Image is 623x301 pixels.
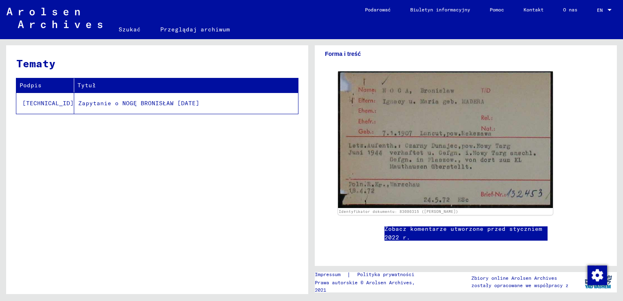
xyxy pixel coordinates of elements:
a: Przeglądaj archiwum [150,20,240,39]
span: EN [597,7,606,13]
td: Zapytanie o NOGĘ BRONISŁAW [DATE] [74,93,298,114]
a: Zobacz komentarze utworzone przed styczniem 2022 r. [384,225,548,242]
a: Identyfikator dokumentu: 83086315 ([PERSON_NAME]) [339,209,458,214]
a: Polityka prywatności [351,270,424,279]
img: 001.jpg [338,71,553,208]
p: Prawa autorskie © Arolsen Archives, 2021 [315,279,428,294]
a: Szukać [109,20,150,39]
p: Zbiory online Arolsen Archives [471,274,568,282]
h3: Tematy [16,55,298,71]
p: zostały opracowane we współpracy z [471,282,568,289]
a: Impressum [315,270,347,279]
font: | [347,270,351,279]
b: Forma i treść [325,51,361,57]
img: yv_logo.png [583,272,614,292]
th: Tytuł [74,78,298,93]
img: Zmienianie zgody [588,266,607,285]
img: Arolsen_neg.svg [7,8,102,28]
td: [TECHNICAL_ID] [16,93,74,114]
th: Podpis [16,78,74,93]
